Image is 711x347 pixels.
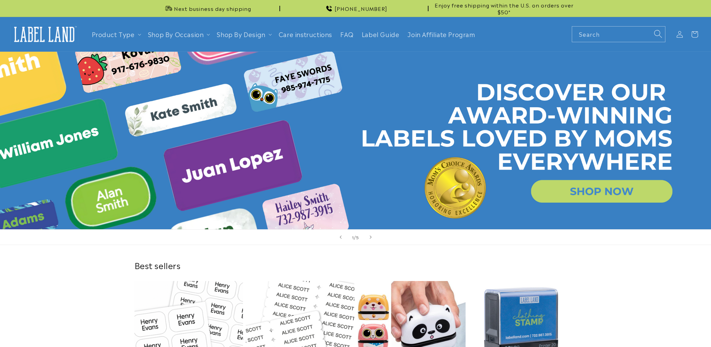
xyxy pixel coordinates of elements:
span: / [354,234,356,241]
span: Label Guide [362,30,400,38]
a: Care instructions [275,26,336,42]
a: Join Affiliate Program [403,26,479,42]
summary: Shop By Design [213,26,274,42]
h2: Best sellers [134,260,577,270]
span: Join Affiliate Program [407,30,475,38]
summary: Shop By Occasion [144,26,213,42]
span: Care instructions [279,30,332,38]
span: Enjoy free shipping within the U.S. on orders over $50* [431,2,577,15]
summary: Product Type [88,26,144,42]
span: Next business day shipping [174,5,251,12]
span: Shop By Occasion [148,30,204,38]
a: Label Land [8,21,81,47]
a: Shop By Design [217,30,265,38]
button: Search [650,26,665,41]
button: Previous slide [333,230,348,245]
a: FAQ [336,26,358,42]
span: 1 [352,234,354,241]
span: FAQ [340,30,354,38]
a: Label Guide [358,26,404,42]
span: 5 [356,234,359,241]
button: Next slide [363,230,378,245]
img: Label Land [10,24,78,45]
span: [PHONE_NUMBER] [335,5,387,12]
a: Product Type [92,30,135,38]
